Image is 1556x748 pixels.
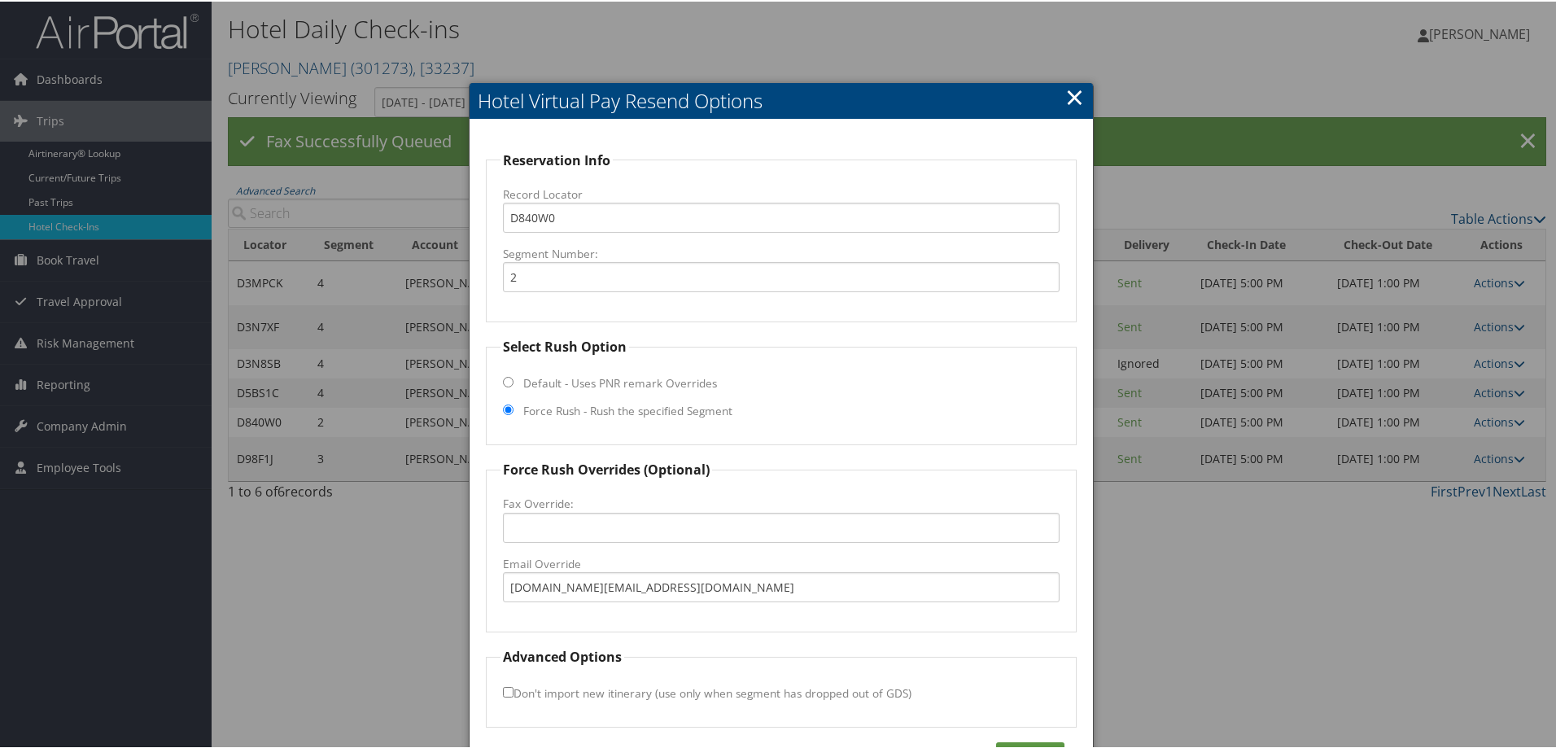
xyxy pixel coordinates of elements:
label: Force Rush - Rush the specified Segment [523,401,732,418]
label: Email Override [503,554,1060,571]
h2: Hotel Virtual Pay Resend Options [470,81,1093,117]
label: Don't import new itinerary (use only when segment has dropped out of GDS) [503,676,911,706]
label: Record Locator [503,185,1060,201]
legend: Reservation Info [500,149,613,168]
legend: Advanced Options [500,645,624,665]
label: Default - Uses PNR remark Overrides [523,374,717,390]
legend: Select Rush Option [500,335,629,355]
label: Fax Override: [503,494,1060,510]
label: Segment Number: [503,244,1060,260]
a: Close [1065,79,1084,112]
legend: Force Rush Overrides (Optional) [500,458,712,478]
